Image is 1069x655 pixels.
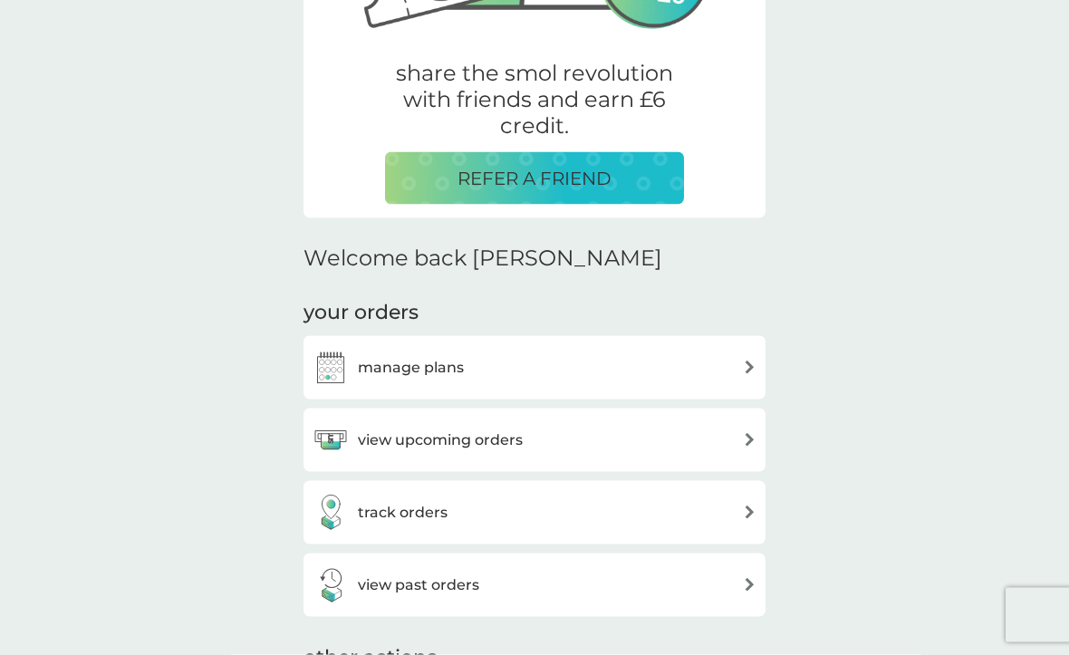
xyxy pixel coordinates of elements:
img: arrow right [743,578,756,592]
img: arrow right [743,361,756,374]
button: REFER A FRIEND [385,152,684,205]
img: arrow right [743,433,756,447]
h3: view past orders [358,573,479,597]
h3: track orders [358,501,448,525]
h3: your orders [303,299,419,327]
h2: Welcome back [PERSON_NAME] [303,246,662,272]
img: arrow right [743,506,756,519]
h3: view upcoming orders [358,429,523,452]
p: REFER A FRIEND [457,164,612,193]
p: share the smol revolution with friends and earn £6 credit. [385,61,684,139]
h3: manage plans [358,356,464,380]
